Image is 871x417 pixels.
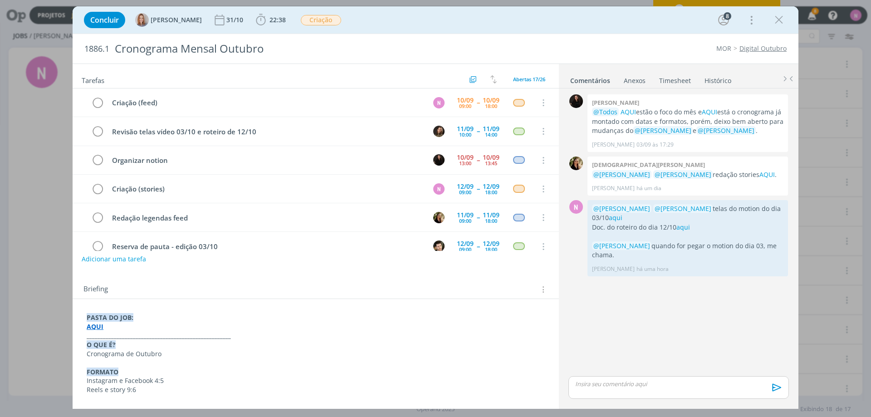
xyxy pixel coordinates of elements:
div: 13:45 [485,161,497,166]
div: 11/09 [457,212,474,218]
strong: PASTA DO JOB: [87,313,133,322]
button: S [432,153,445,167]
div: Organizar notion [108,155,425,166]
div: 18:00 [485,247,497,252]
div: 18:00 [485,190,497,195]
span: Briefing [83,284,108,295]
span: 22:38 [269,15,286,24]
p: [PERSON_NAME] [592,184,635,192]
div: 09:00 [459,247,471,252]
strong: O QUE É? [87,340,116,349]
img: C [433,212,445,223]
span: -- [477,128,480,134]
span: @[PERSON_NAME] [593,241,650,250]
p: [PERSON_NAME] [592,141,635,149]
img: C [569,157,583,170]
span: há um dia [636,184,661,192]
div: Criação (stories) [108,183,425,195]
span: -- [477,186,480,192]
div: 14:00 [485,132,497,137]
span: @[PERSON_NAME] [698,126,754,135]
span: Tarefas [82,74,104,85]
a: AQUI [87,322,103,331]
div: 18:00 [485,103,497,108]
span: -- [477,99,480,106]
span: [PERSON_NAME] [151,17,202,23]
p: Reels e story 9:6 [87,385,545,394]
button: 8 [716,13,731,27]
span: @[PERSON_NAME] [593,204,650,213]
button: N [432,182,445,196]
span: 03/09 às 17:29 [636,141,674,149]
div: Reserva de pauta - edição 03/10 [108,241,425,252]
img: S [569,94,583,108]
div: 09:00 [459,190,471,195]
a: aqui [676,223,690,231]
div: 10:00 [459,132,471,137]
span: Abertas 17/26 [513,76,545,83]
span: Concluir [90,16,119,24]
p: [PERSON_NAME] [592,265,635,273]
strong: FORMATO [87,368,118,376]
a: Histórico [704,72,732,85]
button: J [432,124,445,138]
button: V [432,240,445,253]
span: -- [477,214,480,221]
button: Adicionar uma tarefa [81,251,147,267]
button: 22:38 [254,13,288,27]
div: N [433,183,445,195]
span: 1886.1 [84,44,109,54]
span: @[PERSON_NAME] [655,204,711,213]
p: Cronograma de Outubro [87,349,545,358]
button: C [432,211,445,224]
a: AQUI [759,170,775,179]
button: Concluir [84,12,125,28]
div: Anexos [624,76,646,85]
div: 11/09 [457,126,474,132]
div: N [433,97,445,108]
b: [PERSON_NAME] [592,98,639,107]
div: 12/09 [457,183,474,190]
div: 11/09 [483,212,499,218]
div: Criação (feed) [108,97,425,108]
a: Digital Outubro [739,44,787,53]
span: @[PERSON_NAME] [655,170,711,179]
div: 10/09 [483,97,499,103]
img: A [135,13,149,27]
a: AQUI [702,108,717,116]
span: -- [477,243,480,250]
span: -- [477,157,480,163]
span: @[PERSON_NAME] [635,126,691,135]
a: Timesheet [659,72,691,85]
p: redação stories . [592,170,783,179]
span: há uma hora [636,265,669,273]
p: telas do motion do dia 03/10 [592,204,783,223]
a: AQUI [621,108,636,116]
button: N [432,96,445,109]
button: Criação [300,15,342,26]
div: Cronograma Mensal Outubro [111,38,490,60]
div: 12/09 [457,240,474,247]
a: aqui [609,213,622,222]
img: J [433,126,445,137]
div: 09:00 [459,218,471,223]
p: estão o foco do mês e está o cronograma já montado com datas e formatos, porém, deixo bem aberto ... [592,108,783,135]
div: Redação legendas feed [108,212,425,224]
p: Doc. do roteiro do dia 12/10 [592,223,783,232]
div: 10/09 [483,154,499,161]
b: [DEMOGRAPHIC_DATA][PERSON_NAME] [592,161,705,169]
button: A[PERSON_NAME] [135,13,202,27]
img: S [433,154,445,166]
div: 11/09 [483,126,499,132]
p: quando for pegar o motion do dia 03, me chama. [592,241,783,260]
div: 18:00 [485,218,497,223]
div: 31/10 [226,17,245,23]
div: 10/09 [457,154,474,161]
div: 8 [724,12,731,20]
p: Instagram e Facebook 4:5 [87,376,545,385]
span: @[PERSON_NAME] [593,170,650,179]
span: @Todos [593,108,617,116]
div: 12/09 [483,240,499,247]
div: 10/09 [457,97,474,103]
